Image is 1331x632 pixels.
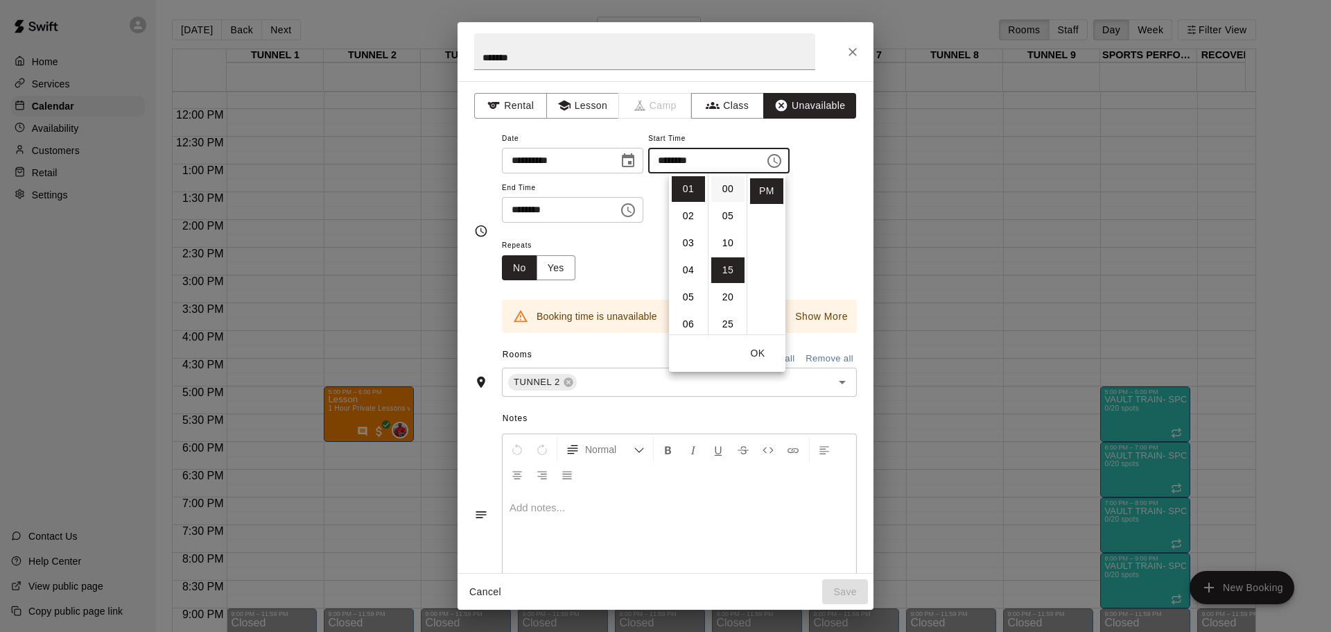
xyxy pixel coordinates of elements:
button: Redo [530,437,554,462]
ul: Select meridiem [747,173,785,334]
button: Unavailable [763,93,856,119]
button: Undo [505,437,529,462]
button: Right Align [530,462,554,487]
li: 20 minutes [711,284,745,310]
button: Close [840,40,865,65]
p: Show More [795,309,848,324]
span: End Time [502,179,643,198]
ul: Select minutes [708,173,747,334]
button: Choose time, selected time is 9:00 PM [614,196,642,224]
span: Start Time [648,130,790,148]
button: Format Strikethrough [731,437,755,462]
button: Left Align [812,437,836,462]
button: Formatting Options [560,437,650,462]
button: Justify Align [555,462,579,487]
ul: Select hours [669,173,708,334]
span: Date [502,130,643,148]
button: Format Italics [681,437,705,462]
button: Choose date, selected date is Oct 20, 2025 [614,147,642,175]
button: OK [736,341,780,366]
li: 6 hours [672,311,705,337]
span: Notes [503,408,857,430]
li: 2 hours [672,203,705,229]
li: 25 minutes [711,311,745,337]
span: Repeats [502,237,586,255]
li: 4 hours [672,257,705,283]
li: 10 minutes [711,230,745,256]
span: TUNNEL 2 [508,375,566,389]
button: No [502,255,537,281]
li: 1 hours [672,176,705,202]
button: Open [833,373,852,392]
span: Normal [585,443,634,456]
li: PM [750,178,783,204]
button: Cancel [463,579,507,605]
button: Insert Code [756,437,780,462]
button: Class [691,93,764,119]
li: 5 minutes [711,203,745,229]
svg: Rooms [474,375,488,389]
svg: Timing [474,224,488,238]
li: 0 minutes [711,176,745,202]
button: Rental [474,93,547,119]
button: Choose time, selected time is 1:15 PM [760,147,788,175]
div: outlined button group [502,255,575,281]
span: Camps can only be created in the Services page [619,93,692,119]
div: Booking time is unavailable [537,304,657,329]
button: Lesson [546,93,619,119]
button: Insert Link [781,437,805,462]
span: Rooms [503,350,532,359]
button: Yes [537,255,575,281]
div: TUNNEL 2 [508,374,577,391]
button: Format Underline [706,437,730,462]
button: Show More [792,307,851,327]
button: Center Align [505,462,529,487]
li: 5 hours [672,284,705,310]
li: 15 minutes [711,257,745,283]
button: Remove all [802,348,857,370]
button: Format Bold [656,437,680,462]
svg: Notes [474,508,488,522]
li: 3 hours [672,230,705,256]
